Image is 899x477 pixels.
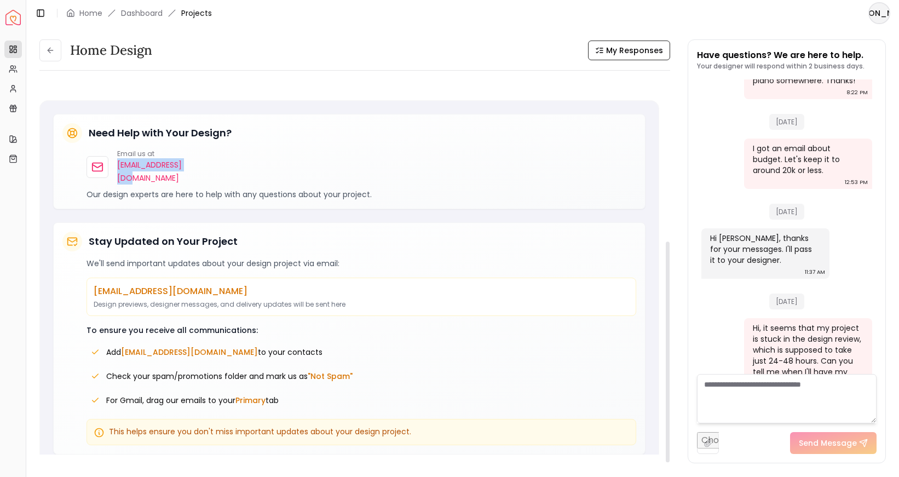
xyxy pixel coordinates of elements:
[66,8,212,19] nav: breadcrumb
[87,258,636,269] p: We'll send important updates about your design project via email:
[70,42,152,59] h3: Home design
[117,150,211,158] p: Email us at
[94,285,629,298] p: [EMAIL_ADDRESS][DOMAIN_NAME]
[106,395,279,406] span: For Gmail, drag our emails to your tab
[769,294,804,309] span: [DATE]
[753,323,861,388] div: Hi, it seems that my project is stuck in the design review, which is supposed to take just 24-48 ...
[117,158,211,185] a: [EMAIL_ADDRESS][DOMAIN_NAME]
[5,10,21,25] a: Spacejoy
[106,371,353,382] span: Check your spam/promotions folder and mark us as
[588,41,670,60] button: My Responses
[606,45,663,56] span: My Responses
[769,204,804,220] span: [DATE]
[235,395,266,406] span: Primary
[710,233,819,266] div: Hi [PERSON_NAME], thanks for your messages. I'll pass it to your designer.
[846,87,868,98] div: 8:22 PM
[87,325,636,336] p: To ensure you receive all communications:
[79,8,102,19] a: Home
[94,300,629,309] p: Design previews, designer messages, and delivery updates will be sent here
[753,143,861,176] div: I got an email about budget. Let's keep it to around 20k or less.
[109,426,411,437] span: This helps ensure you don't miss important updates about your design project.
[308,371,353,382] span: "Not Spam"
[697,49,865,62] p: Have questions? We are here to help.
[106,347,322,358] span: Add to your contacts
[121,8,163,19] a: Dashboard
[181,8,212,19] span: Projects
[769,114,804,130] span: [DATE]
[697,62,865,71] p: Your designer will respond within 2 business days.
[869,3,889,23] span: [PERSON_NAME]
[89,234,238,249] h5: Stay Updated on Your Project
[89,125,232,141] h5: Need Help with Your Design?
[87,189,636,200] p: Our design experts are here to help with any questions about your project.
[5,10,21,25] img: Spacejoy Logo
[121,347,258,358] span: [EMAIL_ADDRESS][DOMAIN_NAME]
[868,2,890,24] button: [PERSON_NAME]
[805,267,825,278] div: 11:37 AM
[845,177,868,188] div: 12:53 PM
